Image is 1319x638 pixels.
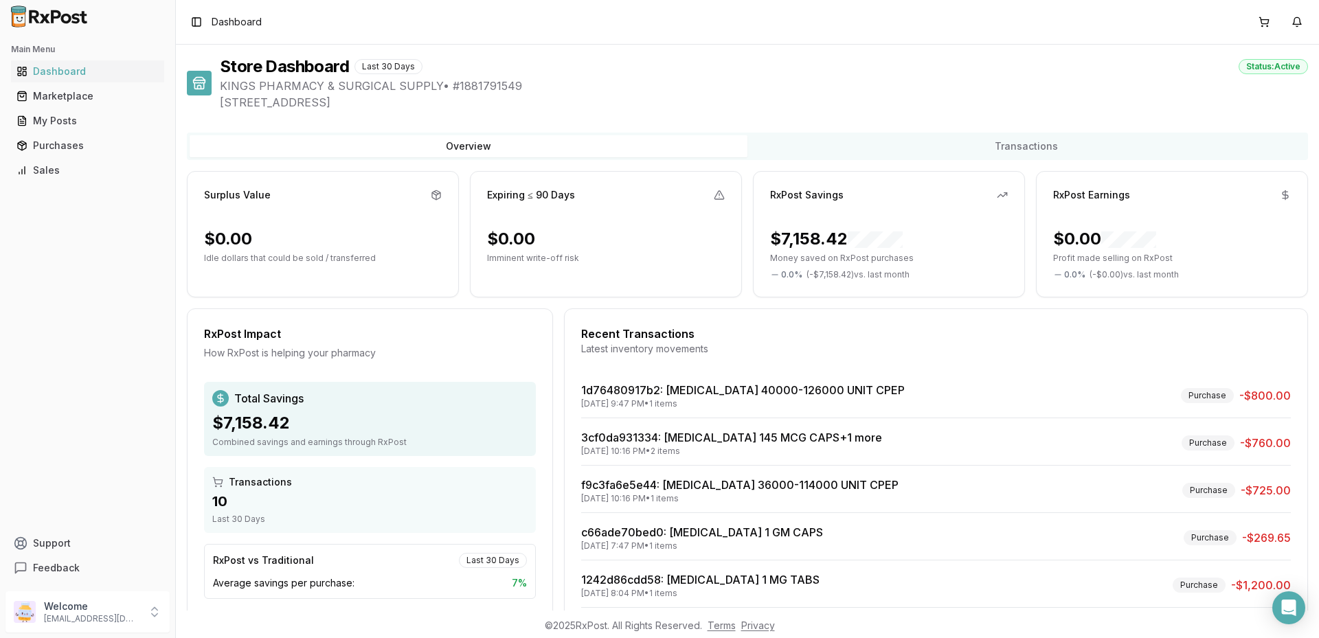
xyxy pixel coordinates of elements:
[1239,387,1291,404] span: -$800.00
[354,59,422,74] div: Last 30 Days
[204,326,536,342] div: RxPost Impact
[11,59,164,84] a: Dashboard
[1241,482,1291,499] span: -$725.00
[1064,269,1085,280] span: 0.0 %
[44,613,139,624] p: [EMAIL_ADDRESS][DOMAIN_NAME]
[770,228,903,250] div: $7,158.42
[220,78,1308,94] span: KINGS PHARMACY & SURGICAL SUPPLY • # 1881791549
[16,114,159,128] div: My Posts
[581,540,823,551] div: [DATE] 7:47 PM • 1 items
[11,109,164,133] a: My Posts
[212,514,528,525] div: Last 30 Days
[581,431,882,444] a: 3cf0da931334: [MEDICAL_DATA] 145 MCG CAPS+1 more
[33,561,80,575] span: Feedback
[212,492,528,511] div: 10
[204,228,252,250] div: $0.00
[581,326,1291,342] div: Recent Transactions
[5,159,170,181] button: Sales
[14,601,36,623] img: User avatar
[1240,435,1291,451] span: -$760.00
[1090,269,1179,280] span: ( - $0.00 ) vs. last month
[5,5,93,27] img: RxPost Logo
[213,554,314,567] div: RxPost vs Traditional
[1272,591,1305,624] div: Open Intercom Messenger
[16,65,159,78] div: Dashboard
[741,619,775,631] a: Privacy
[1053,228,1156,250] div: $0.00
[581,383,905,397] a: 1d76480917b2: [MEDICAL_DATA] 40000-126000 UNIT CPEP
[581,493,899,504] div: [DATE] 10:16 PM • 1 items
[1239,59,1308,74] div: Status: Active
[1182,483,1235,498] div: Purchase
[581,573,820,586] a: 1242d86cdd58: [MEDICAL_DATA] 1 MG TABS
[190,135,747,157] button: Overview
[5,556,170,580] button: Feedback
[747,135,1305,157] button: Transactions
[581,446,882,457] div: [DATE] 10:16 PM • 2 items
[212,15,262,29] span: Dashboard
[1184,530,1237,545] div: Purchase
[11,44,164,55] h2: Main Menu
[781,269,802,280] span: 0.0 %
[807,269,910,280] span: ( - $7,158.42 ) vs. last month
[770,253,1008,264] p: Money saved on RxPost purchases
[459,553,527,568] div: Last 30 Days
[229,475,292,489] span: Transactions
[487,188,575,202] div: Expiring ≤ 90 Days
[581,588,820,599] div: [DATE] 8:04 PM • 1 items
[5,135,170,157] button: Purchases
[581,342,1291,356] div: Latest inventory movements
[581,478,899,492] a: f9c3fa6e5e44: [MEDICAL_DATA] 36000-114000 UNIT CPEP
[1053,253,1291,264] p: Profit made selling on RxPost
[487,228,535,250] div: $0.00
[1173,578,1226,593] div: Purchase
[1231,577,1291,593] span: -$1,200.00
[220,56,349,78] h1: Store Dashboard
[581,398,905,409] div: [DATE] 9:47 PM • 1 items
[213,576,354,590] span: Average savings per purchase:
[212,15,262,29] nav: breadcrumb
[220,94,1308,111] span: [STREET_ADDRESS]
[487,253,725,264] p: Imminent write-off risk
[11,84,164,109] a: Marketplace
[11,158,164,183] a: Sales
[16,139,159,152] div: Purchases
[16,163,159,177] div: Sales
[1242,529,1291,546] span: -$269.65
[1053,188,1130,202] div: RxPost Earnings
[1181,388,1234,403] div: Purchase
[5,60,170,82] button: Dashboard
[234,390,304,407] span: Total Savings
[5,85,170,107] button: Marketplace
[581,525,823,539] a: c66ade70bed0: [MEDICAL_DATA] 1 GM CAPS
[5,531,170,556] button: Support
[1182,435,1235,451] div: Purchase
[204,253,442,264] p: Idle dollars that could be sold / transferred
[11,133,164,158] a: Purchases
[16,89,159,103] div: Marketplace
[44,600,139,613] p: Welcome
[212,437,528,448] div: Combined savings and earnings through RxPost
[770,188,844,202] div: RxPost Savings
[708,619,736,631] a: Terms
[204,346,536,360] div: How RxPost is helping your pharmacy
[5,110,170,132] button: My Posts
[212,412,528,434] div: $7,158.42
[204,188,271,202] div: Surplus Value
[512,576,527,590] span: 7 %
